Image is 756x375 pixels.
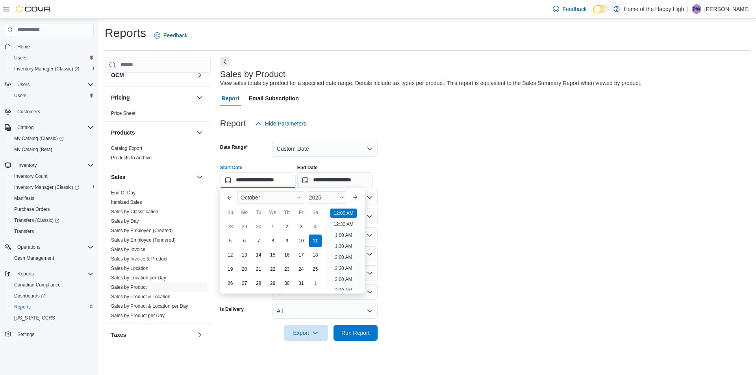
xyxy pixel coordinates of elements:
[14,80,94,89] span: Users
[11,194,94,203] span: Manifests
[224,249,237,261] div: day-12
[222,91,239,106] span: Report
[224,277,237,290] div: day-26
[17,244,41,250] span: Operations
[11,183,94,192] span: Inventory Manager (Classic)
[111,94,130,102] h3: Pricing
[2,242,97,253] button: Operations
[111,199,142,205] span: Itemized Sales
[111,266,148,271] a: Sales by Location
[11,91,30,100] a: Users
[105,188,211,323] div: Sales
[14,173,48,179] span: Inventory Count
[295,220,308,233] div: day-3
[267,277,279,290] div: day-29
[252,206,265,219] div: Tu
[252,116,309,131] button: Hide Parameters
[367,251,373,257] button: Open list of options
[111,237,176,243] a: Sales by Employee (Tendered)
[111,94,193,102] button: Pricing
[14,107,43,116] a: Customers
[11,172,51,181] a: Inventory Count
[220,70,285,79] h3: Sales by Product
[111,129,193,137] button: Products
[624,4,684,14] p: Home of the Happy High
[284,325,328,341] button: Export
[281,206,293,219] div: Th
[330,220,357,229] li: 12:30 AM
[111,265,148,272] span: Sales by Location
[8,312,97,323] button: [US_STATE] CCRS
[2,106,97,117] button: Customers
[8,301,97,312] button: Reports
[11,183,82,192] a: Inventory Manager (Classic)
[289,325,323,341] span: Export
[220,306,244,312] label: Is Delivery
[238,277,251,290] div: day-27
[223,220,322,290] div: October, 2025
[11,302,34,312] a: Reports
[2,122,97,133] button: Catalog
[367,213,373,220] button: Open list of options
[111,129,135,137] h3: Products
[295,263,308,275] div: day-24
[295,277,308,290] div: day-31
[2,41,97,52] button: Home
[14,55,26,61] span: Users
[238,220,251,233] div: day-29
[14,66,79,72] span: Inventory Manager (Classic)
[111,331,193,339] button: Taxes
[8,52,97,63] button: Users
[8,63,97,74] a: Inventory Manager (Classic)
[195,128,204,137] button: Products
[252,277,265,290] div: day-28
[309,235,322,247] div: day-11
[11,280,64,290] a: Canadian Compliance
[111,190,135,196] span: End Of Day
[2,268,97,279] button: Reports
[687,4,689,14] p: |
[111,237,176,243] span: Sales by Employee (Tendered)
[8,215,97,226] a: Transfers (Classic)
[111,146,142,151] a: Catalog Export
[11,172,94,181] span: Inventory Count
[550,1,589,17] a: Feedback
[8,133,97,144] a: My Catalog (Classic)
[220,119,246,128] h3: Report
[5,38,94,360] nav: Complex example
[105,109,211,121] div: Pricing
[11,280,94,290] span: Canadian Compliance
[272,141,378,157] button: Custom Date
[111,294,170,299] a: Sales by Product & Location
[14,330,37,339] a: Settings
[267,206,279,219] div: We
[704,4,750,14] p: [PERSON_NAME]
[105,25,146,41] h1: Reports
[11,53,94,63] span: Users
[224,220,237,233] div: day-28
[14,123,37,132] button: Catalog
[309,249,322,261] div: day-18
[17,81,30,88] span: Users
[11,253,94,263] span: Cash Management
[349,191,361,204] button: Next month
[281,277,293,290] div: day-30
[11,145,56,154] a: My Catalog (Beta)
[111,71,124,79] h3: OCM
[111,227,173,234] span: Sales by Employee (Created)
[272,303,378,319] button: All
[14,329,94,339] span: Settings
[309,277,322,290] div: day-1
[11,291,49,301] a: Dashboards
[11,194,37,203] a: Manifests
[11,302,94,312] span: Reports
[111,256,167,262] a: Sales by Invoice & Product
[111,155,152,161] a: Products to Archive
[14,269,37,279] button: Reports
[11,53,30,63] a: Users
[14,146,52,153] span: My Catalog (Beta)
[111,145,142,151] span: Catalog Export
[220,164,243,171] label: Start Date
[14,315,55,321] span: [US_STATE] CCRS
